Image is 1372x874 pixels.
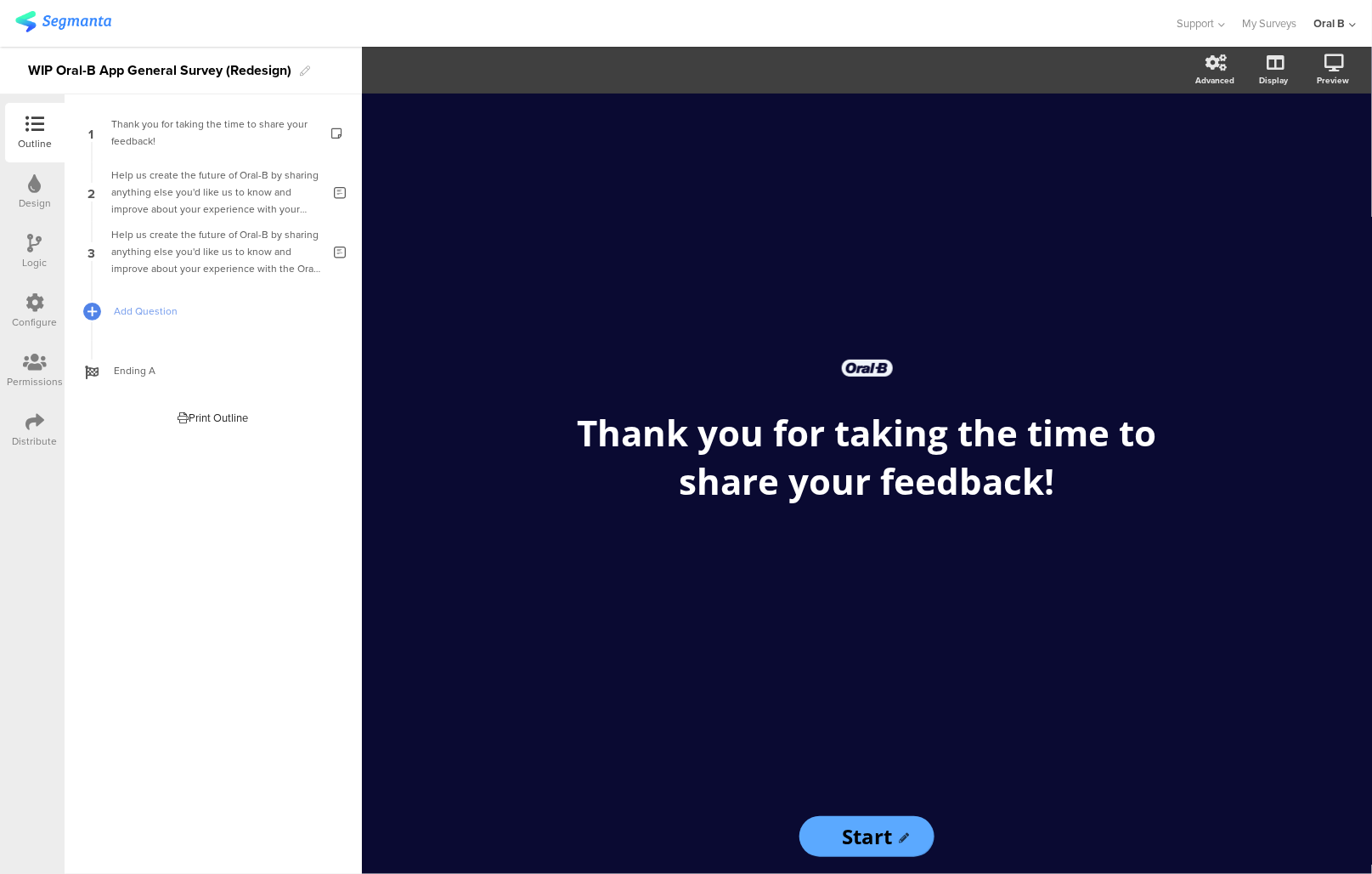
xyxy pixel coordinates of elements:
[178,410,249,426] div: Print Outline
[28,57,291,84] div: WIP Oral-B App General Survey (Redesign)
[23,255,48,270] div: Logic
[69,162,358,222] a: 2 Help us create the future of Oral-B by sharing anything else you'd like us to know and improve ...
[13,315,58,330] div: Configure
[1177,15,1215,31] span: Support
[114,362,331,379] span: Ending A
[18,136,52,151] div: Outline
[69,222,358,281] a: 3 Help us create the future of Oral-B by sharing anything else you'd like us to know and improve ...
[7,374,63,389] div: Permissions
[69,341,358,400] a: Ending A
[13,434,58,449] div: Distribute
[114,303,331,320] span: Add Question
[1260,74,1289,87] div: Display
[15,11,111,32] img: segmanta logo
[88,242,95,261] span: 3
[111,116,314,150] div: Thank you for taking the time to share your feedback!
[111,167,321,218] div: Help us create the future of Oral-B by sharing anything else you'd like us to know and improve ab...
[1318,74,1350,87] div: Preview
[89,123,94,142] span: 1
[1195,74,1234,87] div: Advanced
[1314,15,1346,31] div: Oral B
[553,408,1182,505] p: Thank you for taking the time to share your feedback!
[111,226,321,277] div: Help us create the future of Oral-B by sharing anything else you'd like us to know and improve ab...
[88,183,95,201] span: 2
[799,816,934,857] input: Start
[19,196,51,211] div: Design
[69,103,358,162] a: 1 Thank you for taking the time to share your feedback!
